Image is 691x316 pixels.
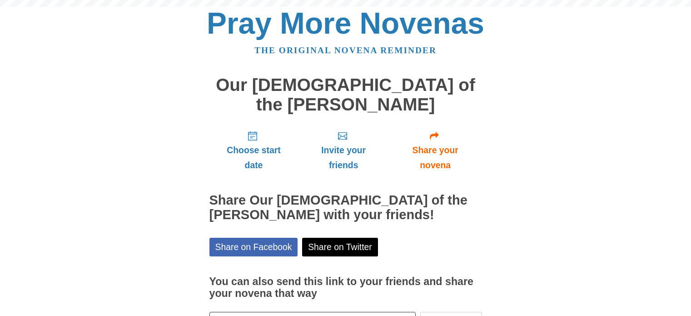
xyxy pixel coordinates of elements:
span: Invite your friends [307,143,379,173]
h3: You can also send this link to your friends and share your novena that way [209,276,482,299]
a: Pray More Novenas [207,6,484,40]
h2: Share Our [DEMOGRAPHIC_DATA] of the [PERSON_NAME] with your friends! [209,193,482,222]
a: Choose start date [209,123,298,177]
a: Invite your friends [298,123,388,177]
h1: Our [DEMOGRAPHIC_DATA] of the [PERSON_NAME] [209,75,482,114]
span: Share your novena [398,143,473,173]
a: Share on Twitter [302,238,378,256]
span: Choose start date [219,143,289,173]
a: Share on Facebook [209,238,298,256]
a: Share your novena [389,123,482,177]
a: The original novena reminder [254,45,437,55]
